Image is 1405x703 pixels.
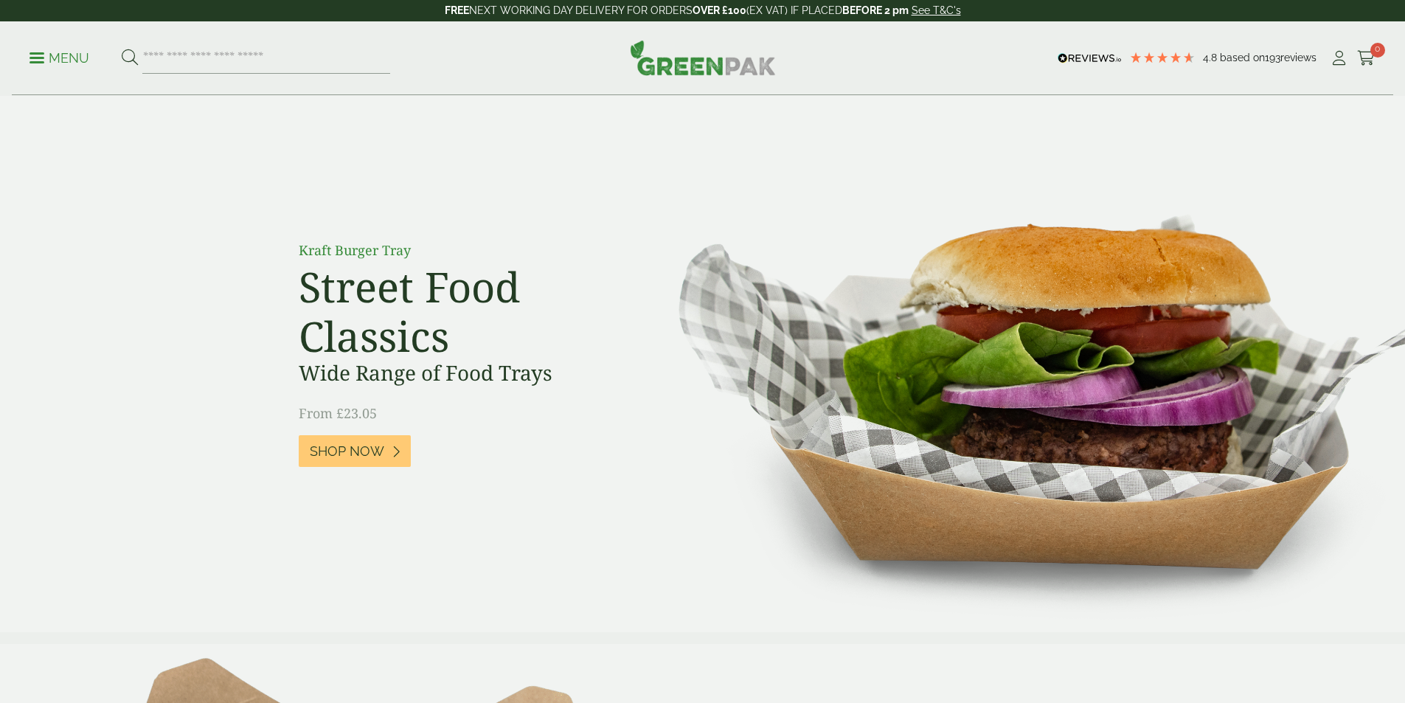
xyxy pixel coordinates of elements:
span: 193 [1265,52,1280,63]
span: 4.8 [1203,52,1220,63]
span: Based on [1220,52,1265,63]
strong: BEFORE 2 pm [842,4,909,16]
a: Menu [30,49,89,64]
img: GreenPak Supplies [630,40,776,75]
h3: Wide Range of Food Trays [299,361,631,386]
h2: Street Food Classics [299,262,631,361]
span: Shop Now [310,443,384,460]
p: Menu [30,49,89,67]
img: REVIEWS.io [1058,53,1122,63]
span: reviews [1280,52,1316,63]
span: 0 [1370,43,1385,58]
p: Kraft Burger Tray [299,240,631,260]
a: Shop Now [299,435,411,467]
i: My Account [1330,51,1348,66]
a: 0 [1357,47,1375,69]
div: 4.8 Stars [1129,51,1196,64]
strong: OVER £100 [693,4,746,16]
img: Street Food Classics [632,96,1405,632]
strong: FREE [445,4,469,16]
i: Cart [1357,51,1375,66]
span: From £23.05 [299,404,377,422]
a: See T&C's [912,4,961,16]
